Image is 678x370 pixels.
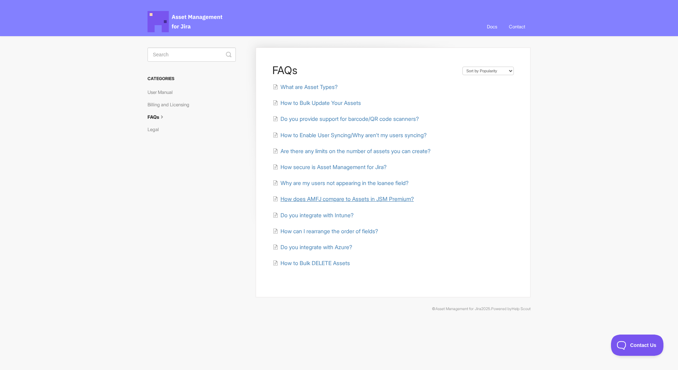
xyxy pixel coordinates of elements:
a: Why are my users not appearing in the loanee field? [273,180,409,186]
a: Help Scout [512,307,530,311]
input: Search [148,47,236,62]
a: How can I rearrange the order of fields? [273,228,378,235]
a: Contact [504,17,530,36]
span: How can I rearrange the order of fields? [280,228,378,235]
iframe: Toggle Customer Support [611,335,664,356]
a: How secure is Asset Management for Jira? [273,164,387,170]
a: Do you integrate with Intune? [273,212,354,219]
a: Asset Management for Jira [435,307,481,311]
span: How to Bulk DELETE Assets [280,260,350,267]
a: What are Asset Types? [273,84,338,90]
h1: FAQs [272,64,455,77]
span: How secure is Asset Management for Jira? [280,164,387,170]
a: How to Bulk DELETE Assets [273,260,350,267]
a: How to Enable User Syncing/Why aren't my users syncing? [273,132,427,139]
a: Are there any limits on the number of assets you can create? [273,148,430,155]
span: How to Enable User Syncing/Why aren't my users syncing? [280,132,427,139]
span: Are there any limits on the number of assets you can create? [280,148,430,155]
span: How does AMFJ compare to Assets in JSM Premium? [280,196,414,202]
span: Do you integrate with Intune? [280,212,354,219]
span: Why are my users not appearing in the loanee field? [280,180,409,186]
span: Powered by [491,307,530,311]
a: Do you provide support for barcode/QR code scanners? [273,116,419,122]
a: FAQs [148,111,171,123]
span: What are Asset Types? [280,84,338,90]
a: How to Bulk Update Your Assets [273,100,361,106]
span: Asset Management for Jira Docs [148,11,223,32]
a: How does AMFJ compare to Assets in JSM Premium? [273,196,414,202]
a: Do you integrate with Azure? [273,244,352,251]
a: Docs [482,17,502,36]
span: How to Bulk Update Your Assets [280,100,361,106]
span: Do you provide support for barcode/QR code scanners? [280,116,419,122]
span: Do you integrate with Azure? [280,244,352,251]
select: Page reloads on selection [462,67,514,75]
a: User Manual [148,86,178,98]
p: © 2025. [148,306,530,312]
a: Billing and Licensing [148,99,195,110]
h3: Categories [148,72,236,85]
a: Legal [148,124,164,135]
